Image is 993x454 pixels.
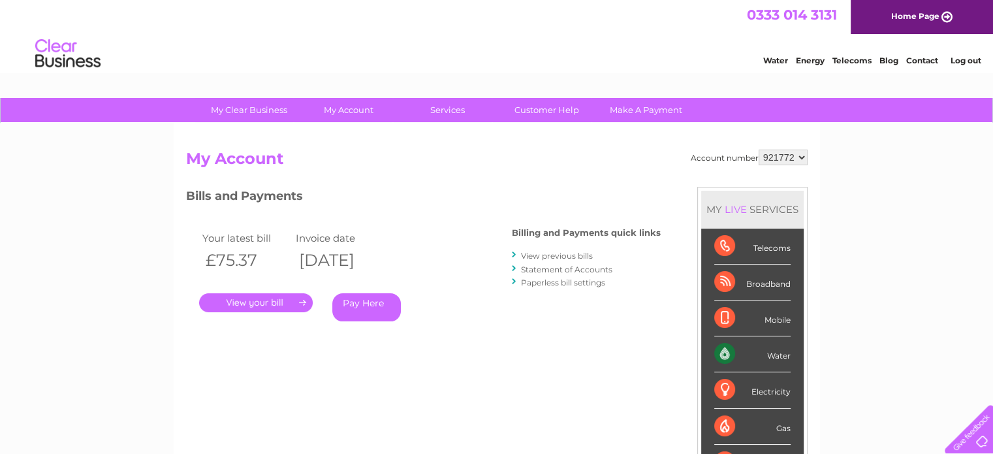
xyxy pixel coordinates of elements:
h3: Bills and Payments [186,187,661,210]
th: [DATE] [292,247,386,274]
a: Services [394,98,501,122]
a: Pay Here [332,293,401,321]
a: Contact [906,56,938,65]
a: Telecoms [832,56,872,65]
a: Customer Help [493,98,601,122]
a: . [199,293,313,312]
div: Gas [714,409,791,445]
div: Telecoms [714,229,791,265]
a: Water [763,56,788,65]
a: Energy [796,56,825,65]
a: 0333 014 3131 [747,7,837,23]
div: Water [714,336,791,372]
img: logo.png [35,34,101,74]
div: Mobile [714,300,791,336]
div: Broadband [714,265,791,300]
div: Electricity [714,372,791,408]
td: Invoice date [292,229,386,247]
div: LIVE [722,203,749,216]
div: Account number [691,150,808,165]
td: Your latest bill [199,229,293,247]
a: Blog [879,56,898,65]
a: Make A Payment [592,98,700,122]
th: £75.37 [199,247,293,274]
a: Statement of Accounts [521,265,612,274]
a: Log out [950,56,981,65]
h4: Billing and Payments quick links [512,228,661,238]
a: Paperless bill settings [521,278,605,287]
a: My Account [294,98,402,122]
a: My Clear Business [195,98,303,122]
h2: My Account [186,150,808,174]
a: View previous bills [521,251,593,261]
div: Clear Business is a trading name of Verastar Limited (registered in [GEOGRAPHIC_DATA] No. 3667643... [189,7,806,63]
div: MY SERVICES [701,191,804,228]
